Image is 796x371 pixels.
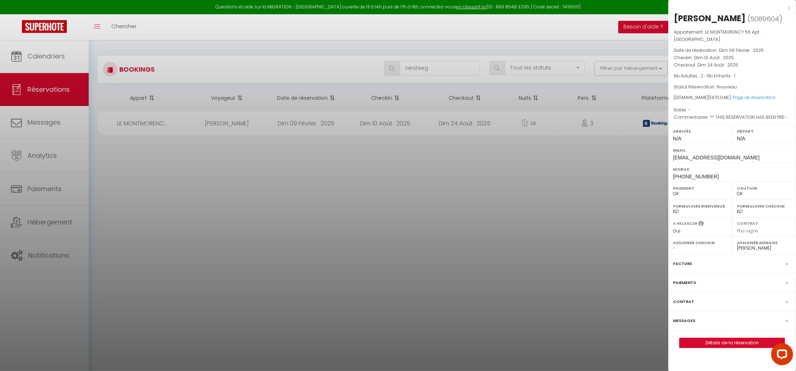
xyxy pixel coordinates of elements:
[674,106,791,114] p: Notes :
[765,340,796,371] iframe: LiveChat chat widget
[673,136,681,141] span: N/A
[673,239,727,246] label: Assigner Checkin
[737,185,791,192] label: Caution
[673,185,727,192] label: Paiement
[688,107,691,113] span: -
[673,220,697,227] label: A relancer
[747,14,782,24] span: ( )
[668,4,791,12] div: x
[673,147,791,154] label: Email
[673,298,694,306] label: Contrat
[673,174,719,179] span: [PHONE_NUMBER]
[737,220,758,225] label: Contrat
[737,128,791,135] label: Départ
[750,14,779,23] span: 5089604
[673,279,696,287] label: Paiements
[674,94,791,101] div: [DOMAIN_NAME]
[673,155,760,160] span: [EMAIL_ADDRESS][DOMAIN_NAME]
[674,29,791,43] p: Appartement :
[673,260,692,268] label: Facture
[737,202,791,210] label: Formulaire Checkin
[674,47,791,54] p: Date de réservation :
[674,114,791,121] p: Commentaires :
[673,128,727,135] label: Arrivée
[673,317,695,325] label: Messages
[697,62,738,68] span: Dim 24 Août . 2025
[674,29,760,42] span: LE MONTMORENCY 56 Apt. [GEOGRAPHIC_DATA]
[674,83,791,91] p: Statut Réservation :
[674,73,735,79] span: Nb Adultes : 2 -
[680,338,785,348] a: Détails de la réservation
[708,94,731,101] span: ( €)
[732,94,776,101] a: Page de réservation
[679,338,785,348] button: Détails de la réservation
[710,94,726,101] span: 1470.04
[719,47,764,53] span: Dim 09 Février . 2025
[673,202,727,210] label: Formulaire Bienvenue
[717,84,737,90] span: Nouveau
[673,166,791,173] label: Mobile
[707,73,735,79] span: Nb Enfants : 1
[694,54,734,61] span: Dim 10 Août . 2025
[737,136,745,141] span: N/A
[737,239,791,246] label: Assigner Menage
[674,54,791,61] p: Checkin :
[699,220,704,228] i: Sélectionner OUI si vous souhaiter envoyer les séquences de messages post-checkout
[737,228,758,234] span: Pas signé
[674,61,791,69] p: Checkout :
[674,12,746,24] div: [PERSON_NAME]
